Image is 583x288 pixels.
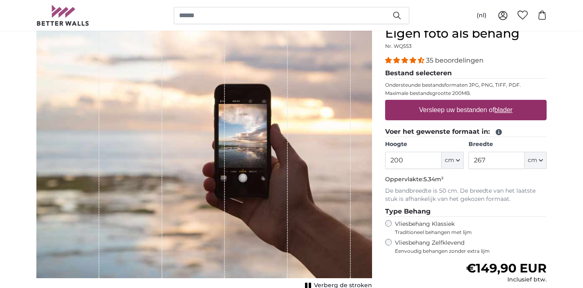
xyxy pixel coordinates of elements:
label: Vliesbehang Zelfklevend [395,239,547,254]
label: Versleep uw bestanden of [416,102,516,118]
span: 4.34 stars [385,56,426,64]
span: 35 beoordelingen [426,56,484,64]
span: cm [528,156,537,164]
legend: Bestand selecteren [385,68,547,79]
h1: Eigen foto als behang [385,26,547,41]
p: Maximale bestandsgrootte 200MB. [385,90,547,97]
button: cm [525,152,547,169]
span: Eenvoudig behangen zonder extra lijm [395,248,547,254]
span: 5.34m² [424,175,444,183]
u: blader [494,106,512,113]
label: Hoogte [385,140,463,148]
span: Nr. WQ553 [385,43,412,49]
p: Oppervlakte: [385,175,547,184]
img: Betterwalls [36,5,90,26]
span: €149,90 EUR [466,261,547,276]
p: Ondersteunde bestandsformaten JPG, PNG, TIFF, PDF. [385,82,547,88]
span: cm [445,156,454,164]
span: Traditioneel behangen met lijm [395,229,531,236]
label: Breedte [469,140,547,148]
label: Vliesbehang Klassiek [395,220,531,236]
div: Inclusief btw. [466,276,547,284]
legend: Voer het gewenste formaat in: [385,127,547,137]
button: (nl) [470,8,493,23]
button: cm [442,152,464,169]
p: De bandbreedte is 50 cm. De breedte van het laatste stuk is afhankelijk van het gekozen formaat. [385,187,547,203]
legend: Type Behang [385,207,547,217]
